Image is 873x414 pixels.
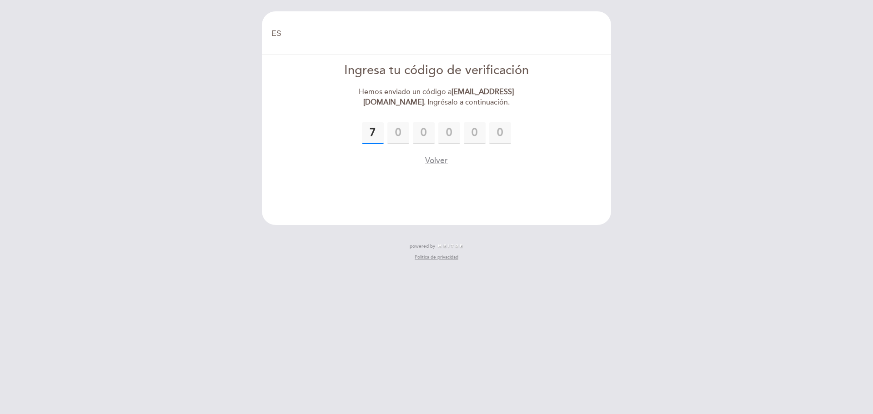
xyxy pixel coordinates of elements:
[489,122,511,144] input: 0
[437,244,463,249] img: MEITRE
[438,122,460,144] input: 0
[387,122,409,144] input: 0
[425,155,448,166] button: Volver
[415,254,458,260] a: Política de privacidad
[332,62,541,80] div: Ingresa tu código de verificación
[410,243,463,249] a: powered by
[363,87,514,107] strong: [EMAIL_ADDRESS][DOMAIN_NAME]
[332,87,541,108] div: Hemos enviado un código a . Ingrésalo a continuación.
[464,122,486,144] input: 0
[362,122,384,144] input: 0
[410,243,435,249] span: powered by
[413,122,435,144] input: 0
